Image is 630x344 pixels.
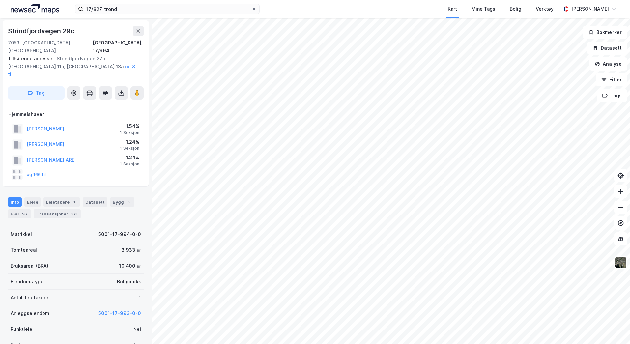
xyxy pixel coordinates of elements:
[24,197,41,207] div: Eiere
[587,42,627,55] button: Datasett
[98,230,141,238] div: 5001-17-994-0-0
[11,262,48,270] div: Bruksareal (BRA)
[120,138,139,146] div: 1.24%
[11,278,43,286] div: Eiendomstype
[98,309,141,317] button: 5001-17-993-0-0
[472,5,495,13] div: Mine Tags
[125,199,132,205] div: 5
[83,197,107,207] div: Datasett
[8,209,31,218] div: ESG
[597,89,627,102] button: Tags
[139,294,141,301] div: 1
[71,199,77,205] div: 1
[120,122,139,130] div: 1.54%
[583,26,627,39] button: Bokmerker
[11,246,37,254] div: Tomteareal
[34,209,81,218] div: Transaksjoner
[70,211,78,217] div: 161
[83,4,251,14] input: Søk på adresse, matrikkel, gårdeiere, leietakere eller personer
[119,262,141,270] div: 10 400 ㎡
[597,312,630,344] iframe: Chat Widget
[133,325,141,333] div: Nei
[11,4,59,14] img: logo.a4113a55bc3d86da70a041830d287a7e.svg
[120,146,139,151] div: 1 Seksjon
[615,256,627,269] img: 9k=
[8,110,143,118] div: Hjemmelshaver
[11,325,32,333] div: Punktleie
[110,197,134,207] div: Bygg
[448,5,457,13] div: Kart
[589,57,627,71] button: Analyse
[8,55,138,78] div: Strindfjordvegen 27b, [GEOGRAPHIC_DATA] 11a, [GEOGRAPHIC_DATA] 13a
[93,39,144,55] div: [GEOGRAPHIC_DATA], 17/994
[8,39,93,55] div: 7053, [GEOGRAPHIC_DATA], [GEOGRAPHIC_DATA]
[597,312,630,344] div: Kontrollprogram for chat
[8,197,22,207] div: Info
[121,246,141,254] div: 3 933 ㎡
[596,73,627,86] button: Filter
[21,211,28,217] div: 56
[510,5,521,13] div: Bolig
[536,5,554,13] div: Verktøy
[117,278,141,286] div: Boligblokk
[8,86,65,100] button: Tag
[11,230,32,238] div: Matrikkel
[43,197,80,207] div: Leietakere
[120,161,139,167] div: 1 Seksjon
[8,26,76,36] div: Strindfjordvegen 29c
[11,294,48,301] div: Antall leietakere
[11,309,49,317] div: Anleggseiendom
[8,56,57,61] span: Tilhørende adresser:
[120,154,139,161] div: 1.24%
[571,5,609,13] div: [PERSON_NAME]
[120,130,139,135] div: 1 Seksjon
